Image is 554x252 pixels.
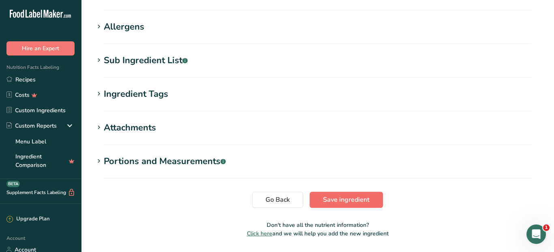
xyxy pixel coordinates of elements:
span: 1 [543,224,550,231]
button: Hire an Expert [6,41,75,56]
div: BETA [6,181,20,187]
button: Save ingredient [310,192,383,208]
div: Upgrade Plan [6,215,49,223]
div: Ingredient Tags [104,88,168,101]
div: Custom Reports [6,122,57,130]
div: Sub Ingredient List [104,54,188,67]
div: Attachments [104,121,156,135]
div: Allergens [104,20,144,34]
iframe: Intercom live chat [526,224,546,244]
span: Save ingredient [323,195,370,205]
div: Portions and Measurements [104,155,226,168]
span: Click here [247,230,272,237]
span: Go Back [265,195,290,205]
p: and we will help you add the new ingredient [94,229,541,238]
button: Go Back [252,192,303,208]
p: Don't have all the nutrient information? [94,221,541,229]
